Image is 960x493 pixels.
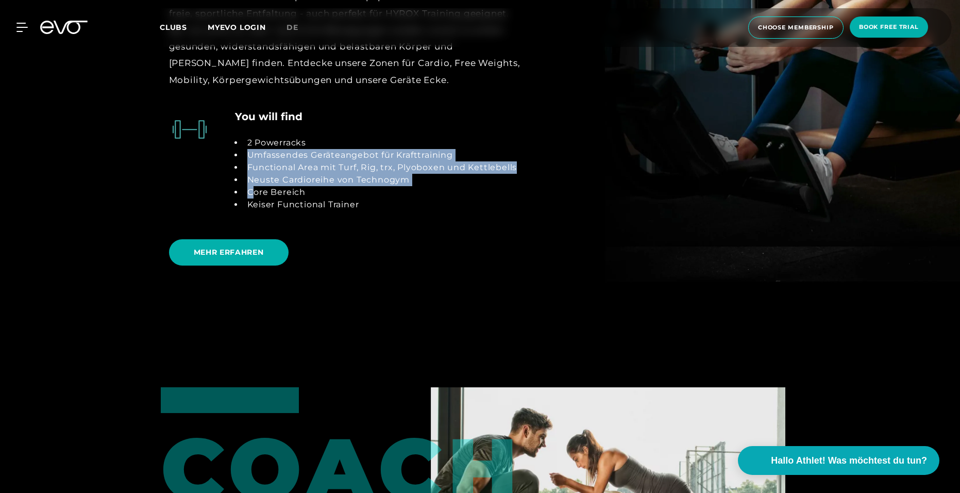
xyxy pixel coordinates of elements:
span: choose membership [758,23,834,32]
a: Clubs [160,22,208,32]
span: Hallo Athlet! Was möchtest du tun? [771,454,927,468]
li: Functional Area mit Turf, Rig, trx, Plyoboxen und Kettlebells [243,161,517,174]
li: Neuste Cardioreihe von Technogym [243,174,517,186]
span: book free trial [859,23,919,31]
li: Umfassendes Geräteangebot für Krafttraining [243,149,517,161]
button: Hallo Athlet! Was möchtest du tun? [738,446,939,475]
a: MYEVO LOGIN [208,23,266,32]
span: MEHR ERFAHREN [194,247,264,258]
li: Core Bereich [243,186,517,199]
a: MEHR ERFAHREN [169,232,293,273]
span: Clubs [160,23,187,32]
li: 2 Powerracks [243,137,517,149]
a: choose membership [745,17,847,39]
a: book free trial [847,17,931,39]
h4: You will find [235,109,302,124]
li: Keiser Functional Trainer [243,199,517,211]
span: de [287,23,298,32]
a: de [287,22,311,34]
